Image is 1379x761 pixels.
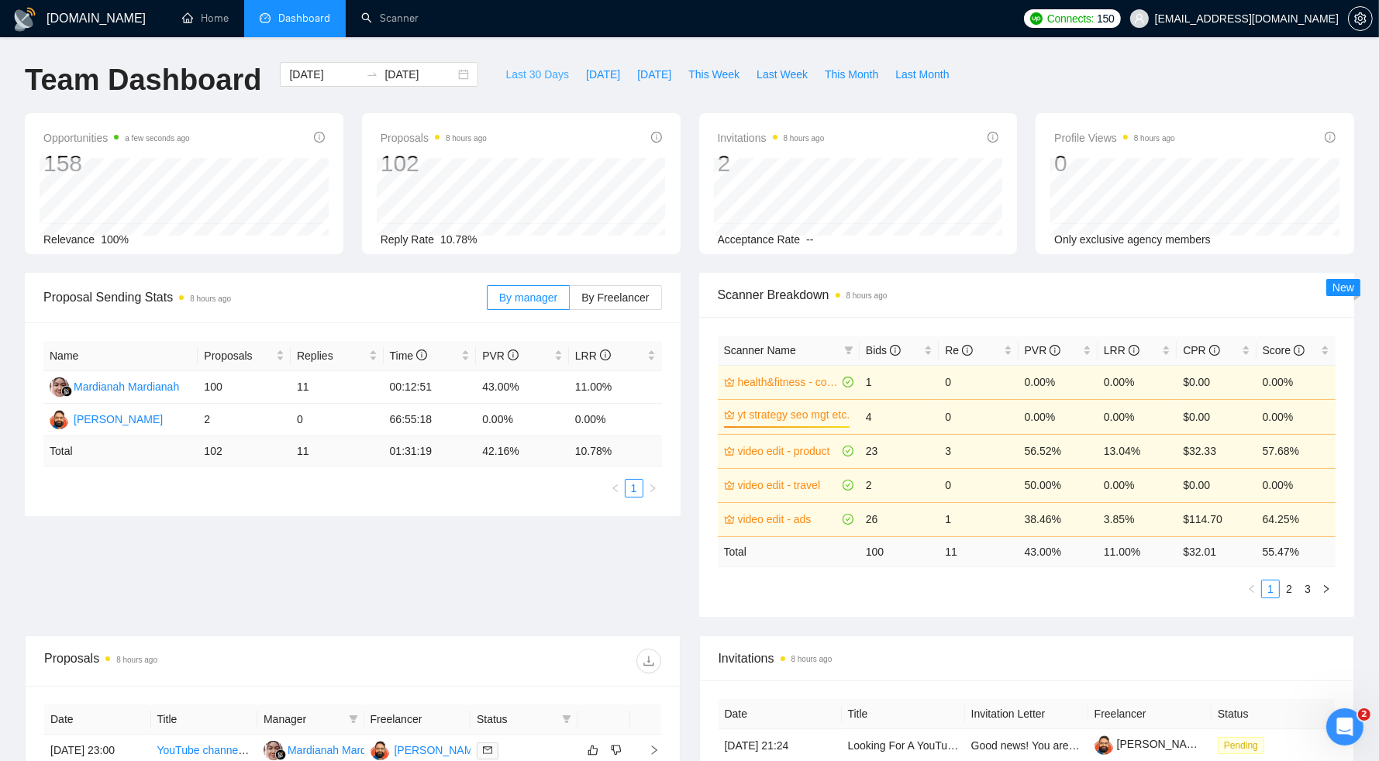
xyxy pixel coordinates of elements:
span: info-circle [1209,345,1220,356]
li: 1 [1261,580,1280,598]
button: [DATE] [577,62,629,87]
td: 00:12:51 [384,371,477,404]
span: left [611,484,620,493]
span: New [1332,281,1354,294]
span: info-circle [1294,345,1305,356]
time: 8 hours ago [791,655,833,663]
span: check-circle [843,377,853,387]
th: Date [719,699,842,729]
td: 43.00 % [1019,536,1098,566]
td: 11.00 % [1098,536,1177,566]
span: 150 [1097,10,1114,27]
a: video edit - ads [738,511,839,528]
span: info-circle [890,345,901,356]
span: Scanner Breakdown [718,285,1336,305]
span: check-circle [843,480,853,491]
span: Bids [866,344,901,356]
div: Proposals [44,649,353,673]
td: 57.68% [1257,434,1336,468]
span: Re [945,344,973,356]
a: Looking For A YouTube Manager [848,739,1005,752]
span: check-circle [843,446,853,456]
a: 2 [1281,580,1298,597]
th: Title [842,699,965,729]
span: LRR [575,350,611,362]
span: Scanner Name [724,344,796,356]
th: Manager [257,704,364,735]
span: 10.78% [440,233,477,246]
th: Proposals [198,341,291,371]
td: 0.00% [1098,399,1177,434]
span: filter [841,339,857,362]
span: filter [559,708,574,731]
button: download [636,649,661,673]
button: Last Month [887,62,957,87]
li: 3 [1298,580,1317,598]
button: left [1243,580,1261,598]
span: download [637,655,660,667]
span: Manager [264,711,343,728]
button: This Month [816,62,887,87]
a: homeHome [182,12,229,25]
button: right [643,479,662,498]
th: Invitation Letter [965,699,1088,729]
span: to [366,68,378,81]
a: 1 [1262,580,1279,597]
time: 8 hours ago [784,134,825,143]
a: MMMardianah Mardianah [50,380,179,392]
div: [PERSON_NAME] [74,411,163,428]
td: 2 [198,404,291,436]
span: LRR [1104,344,1139,356]
li: Next Page [643,479,662,498]
td: 11 [291,371,384,404]
a: yt strategy seo mgt etc. [738,406,850,423]
a: MMMardianah Mardianah [264,743,393,756]
td: 42.16 % [476,436,569,467]
td: 0.00% [1098,468,1177,502]
span: crown [724,446,735,456]
time: 8 hours ago [1134,134,1175,143]
td: 43.00% [476,371,569,404]
td: 100 [860,536,939,566]
a: video edit - product [738,442,839,460]
span: info-circle [1325,132,1336,143]
a: AT[PERSON_NAME] [50,412,163,425]
td: 11 [939,536,1018,566]
span: Score [1263,344,1305,356]
button: setting [1348,6,1373,31]
td: $0.00 [1177,399,1256,434]
img: c17AIh_ouQ017qqbpv5dMJlAJ0SuX4WyoetzhtvdeibNELc2-8z4mi3iZNxsod4H8W [1095,735,1114,755]
button: dislike [607,741,626,759]
span: info-circle [651,132,662,143]
button: [DATE] [629,62,680,87]
span: swap-right [366,68,378,81]
span: crown [724,409,735,420]
span: By Freelancer [581,291,649,304]
td: 0.00% [476,404,569,436]
button: like [584,741,602,759]
div: Mardianah Mardianah [288,742,393,759]
a: searchScanner [361,12,419,25]
button: Last 30 Days [497,62,577,87]
th: Freelancer [364,704,471,735]
span: PVR [1025,344,1061,356]
span: filter [346,708,361,731]
td: $32.33 [1177,434,1256,468]
td: $0.00 [1177,468,1256,502]
td: 66:55:18 [384,404,477,436]
span: Pending [1218,737,1264,754]
img: MM [264,741,283,760]
th: Name [43,341,198,371]
button: right [1317,580,1336,598]
span: info-circle [314,132,325,143]
span: Proposals [204,347,273,364]
span: Relevance [43,233,95,246]
span: user [1134,13,1145,24]
a: 3 [1299,580,1316,597]
th: Date [44,704,151,735]
div: [PERSON_NAME] [395,742,484,759]
span: Last 30 Days [505,66,569,83]
td: 0.00% [569,404,662,436]
span: Reply Rate [381,233,434,246]
div: 2 [718,149,825,178]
